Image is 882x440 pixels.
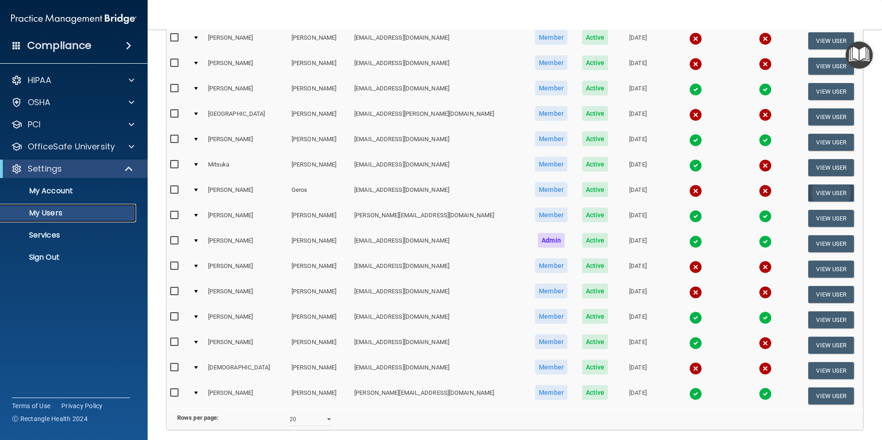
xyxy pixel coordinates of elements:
td: [PERSON_NAME] [204,256,288,282]
button: View User [808,286,854,303]
td: [PERSON_NAME] [288,79,351,104]
td: [PERSON_NAME] [288,104,351,130]
td: [PERSON_NAME] [288,256,351,282]
img: cross.ca9f0e7f.svg [689,108,702,121]
button: View User [808,362,854,379]
button: View User [808,184,854,202]
td: [EMAIL_ADDRESS][DOMAIN_NAME] [351,358,527,383]
img: tick.e7d51cea.svg [759,311,772,324]
a: OfficeSafe University [11,141,134,152]
img: tick.e7d51cea.svg [759,134,772,147]
button: View User [808,134,854,151]
button: View User [808,261,854,278]
td: [PERSON_NAME] [204,130,288,155]
img: tick.e7d51cea.svg [759,210,772,223]
span: Active [582,284,608,298]
img: cross.ca9f0e7f.svg [759,108,772,121]
span: Member [535,258,567,273]
img: cross.ca9f0e7f.svg [759,184,772,197]
img: tick.e7d51cea.svg [689,235,702,248]
span: Active [582,182,608,197]
button: View User [808,210,854,227]
span: Active [582,258,608,273]
p: PCI [28,119,41,130]
img: cross.ca9f0e7f.svg [689,286,702,299]
td: [DATE] [615,155,661,180]
td: [PERSON_NAME] [204,28,288,54]
img: cross.ca9f0e7f.svg [689,184,702,197]
td: [PERSON_NAME] [204,180,288,206]
td: [PERSON_NAME] [204,231,288,256]
td: [DATE] [615,383,661,408]
img: tick.e7d51cea.svg [689,83,702,96]
td: [EMAIL_ADDRESS][DOMAIN_NAME] [351,307,527,333]
img: cross.ca9f0e7f.svg [689,261,702,274]
td: Mitsuka [204,155,288,180]
span: Active [582,233,608,248]
td: [DATE] [615,79,661,104]
p: Settings [28,163,62,174]
p: OfficeSafe University [28,141,115,152]
td: [DATE] [615,104,661,130]
button: View User [808,311,854,328]
td: [DATE] [615,307,661,333]
span: Member [535,360,567,375]
p: Services [6,231,132,240]
img: cross.ca9f0e7f.svg [759,261,772,274]
img: tick.e7d51cea.svg [689,311,702,324]
img: tick.e7d51cea.svg [759,235,772,248]
td: [DATE] [615,282,661,307]
td: [EMAIL_ADDRESS][DOMAIN_NAME] [351,282,527,307]
button: Open Resource Center [846,42,873,69]
td: Geros [288,180,351,206]
td: [DATE] [615,130,661,155]
td: [PERSON_NAME] [204,282,288,307]
img: cross.ca9f0e7f.svg [759,286,772,299]
img: cross.ca9f0e7f.svg [759,362,772,375]
span: Active [582,131,608,146]
td: [GEOGRAPHIC_DATA] [204,104,288,130]
td: [EMAIL_ADDRESS][DOMAIN_NAME] [351,256,527,282]
img: tick.e7d51cea.svg [689,134,702,147]
img: cross.ca9f0e7f.svg [759,337,772,350]
td: [PERSON_NAME] [204,54,288,79]
b: Rows per page: [177,414,219,421]
a: PCI [11,119,134,130]
td: [PERSON_NAME] [288,282,351,307]
button: View User [808,337,854,354]
img: PMB logo [11,10,137,28]
span: Member [535,81,567,95]
td: [PERSON_NAME] [204,307,288,333]
span: Active [582,55,608,70]
td: [DATE] [615,231,661,256]
td: [EMAIL_ADDRESS][DOMAIN_NAME] [351,79,527,104]
td: [PERSON_NAME] [204,383,288,408]
a: OSHA [11,97,134,108]
td: [DATE] [615,54,661,79]
img: tick.e7d51cea.svg [689,159,702,172]
span: Active [582,309,608,324]
td: [PERSON_NAME] [288,155,351,180]
span: Member [535,385,567,400]
span: Active [582,157,608,172]
td: [EMAIL_ADDRESS][PERSON_NAME][DOMAIN_NAME] [351,104,527,130]
button: View User [808,159,854,176]
img: cross.ca9f0e7f.svg [759,159,772,172]
span: Active [582,106,608,121]
span: Active [582,360,608,375]
td: [EMAIL_ADDRESS][DOMAIN_NAME] [351,231,527,256]
td: [EMAIL_ADDRESS][DOMAIN_NAME] [351,155,527,180]
span: Member [535,208,567,222]
p: My Users [6,208,132,218]
td: [DATE] [615,256,661,282]
img: tick.e7d51cea.svg [759,83,772,96]
td: [PERSON_NAME] [204,206,288,231]
img: cross.ca9f0e7f.svg [689,58,702,71]
td: [PERSON_NAME][EMAIL_ADDRESS][DOMAIN_NAME] [351,206,527,231]
td: [PERSON_NAME] [288,28,351,54]
button: View User [808,32,854,49]
span: Active [582,334,608,349]
span: Admin [538,233,565,248]
a: HIPAA [11,75,134,86]
img: cross.ca9f0e7f.svg [759,58,772,71]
